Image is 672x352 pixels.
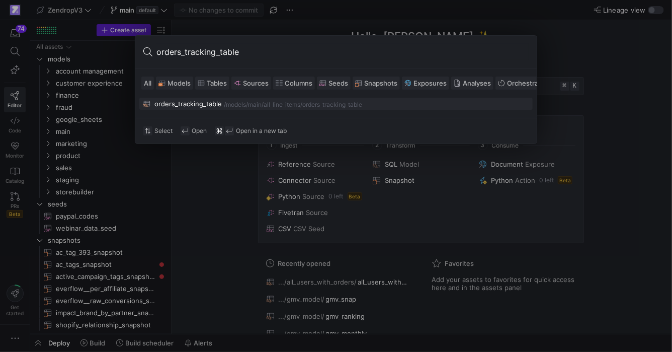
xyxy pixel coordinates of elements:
span: Columns [285,79,312,87]
div: Open [181,126,207,135]
button: Tables [195,77,229,90]
button: Exposures [402,77,449,90]
span: Analyses [463,79,491,87]
span: Sources [243,79,269,87]
span: Seeds [328,79,348,87]
button: Orchestrations [495,77,556,90]
button: Analyses [451,77,493,90]
div: /orders_tracking_table [300,101,362,108]
div: Open in a new tab [215,126,287,135]
span: Models [167,79,191,87]
span: Snapshots [364,79,397,87]
span: All [144,79,151,87]
span: ⌘ [215,126,224,135]
button: Seeds [317,77,351,90]
span: Orchestrations [507,79,554,87]
div: /models/ [224,101,248,108]
span: Tables [207,79,227,87]
button: Sources [231,77,271,90]
span: Exposures [413,79,447,87]
button: Columns [273,77,315,90]
input: Search or run a command [156,44,529,60]
div: orders_tracking_table [154,100,222,108]
button: All [141,77,154,90]
div: main/all_line_items [248,101,300,108]
div: Select [143,126,173,135]
button: Models [156,77,193,90]
button: Snapshots [353,77,400,90]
